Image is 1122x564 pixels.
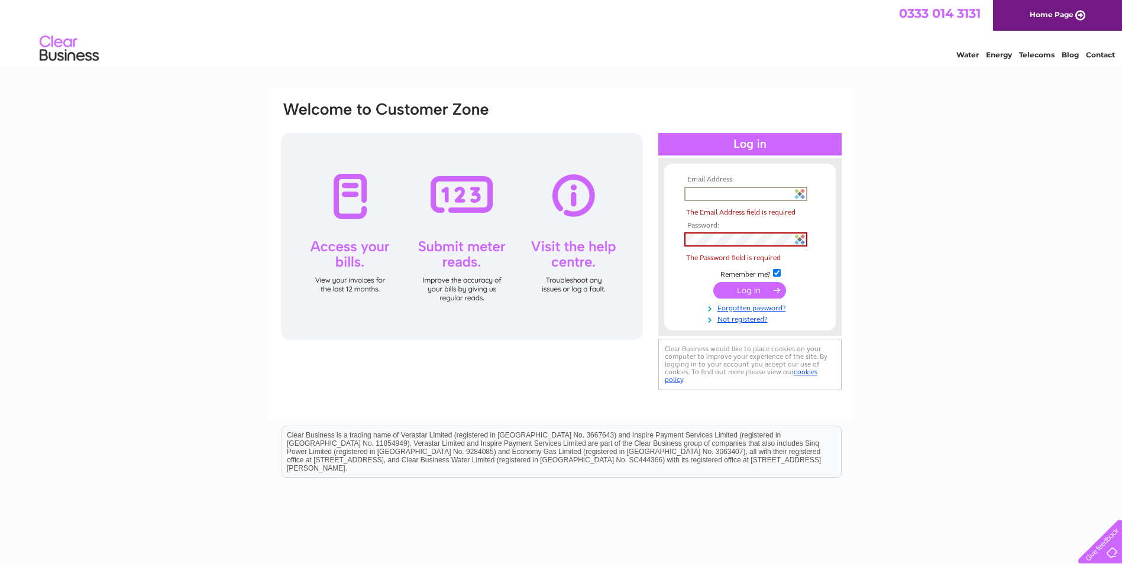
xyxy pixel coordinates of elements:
span: The Email Address field is required [686,208,796,216]
img: Sticky Password [794,234,805,245]
th: Password: [681,222,819,230]
a: Water [956,50,979,59]
a: Blog [1062,50,1079,59]
div: Clear Business is a trading name of Verastar Limited (registered in [GEOGRAPHIC_DATA] No. 3667643... [282,7,841,57]
a: Not registered? [684,313,819,324]
a: Contact [1086,50,1115,59]
img: Sticky Password [794,189,805,199]
a: cookies policy [665,368,817,384]
td: Remember me? [681,267,819,279]
a: Telecoms [1019,50,1055,59]
th: Email Address: [681,176,819,184]
input: Submit [713,282,786,299]
span: The Password field is required [686,254,781,262]
a: 0333 014 3131 [899,6,981,21]
a: Energy [986,50,1012,59]
div: Clear Business would like to place cookies on your computer to improve your experience of the sit... [658,339,842,390]
img: logo.png [39,31,99,67]
a: Forgotten password? [684,302,819,313]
